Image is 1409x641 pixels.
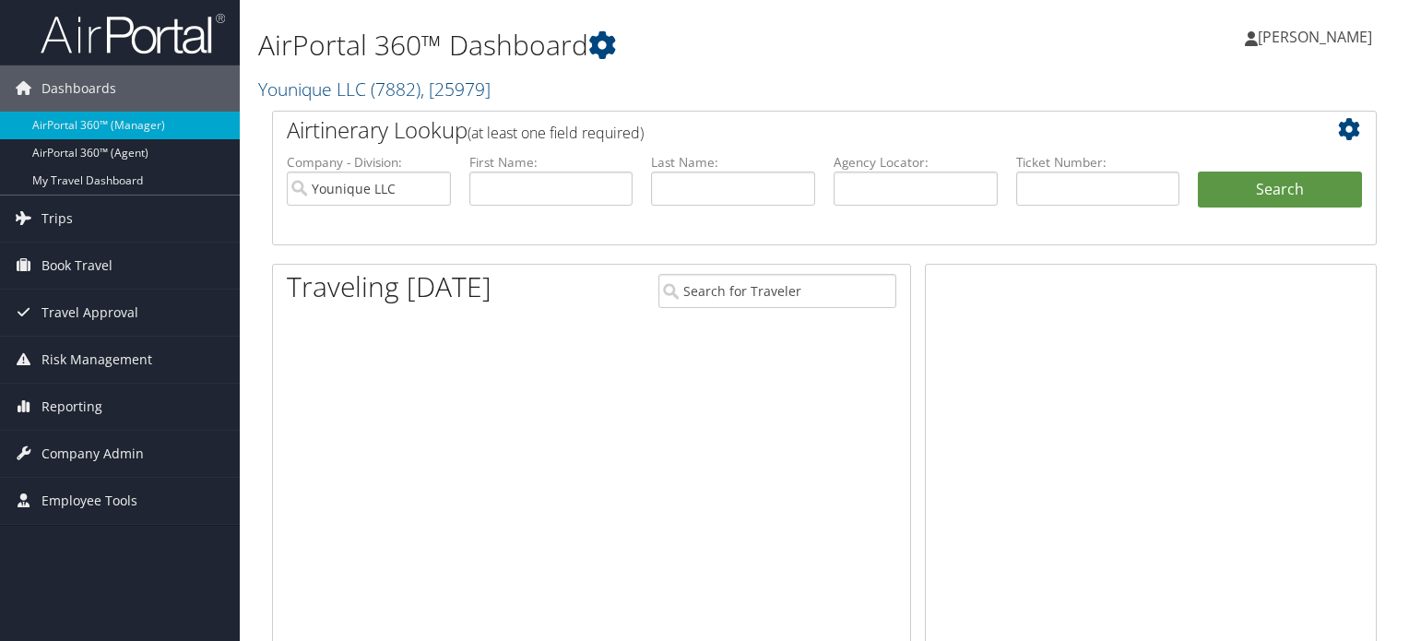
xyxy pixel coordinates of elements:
a: [PERSON_NAME] [1245,9,1391,65]
a: Younique LLC [258,77,491,101]
h1: Traveling [DATE] [287,267,491,306]
span: Book Travel [41,243,112,289]
span: Dashboards [41,65,116,112]
span: Risk Management [41,337,152,383]
img: airportal-logo.png [41,12,225,55]
label: Agency Locator: [834,153,998,172]
span: Trips [41,196,73,242]
span: Travel Approval [41,290,138,336]
span: (at least one field required) [468,123,644,143]
span: Employee Tools [41,478,137,524]
button: Search [1198,172,1362,208]
span: [PERSON_NAME] [1258,27,1372,47]
label: First Name: [469,153,633,172]
label: Company - Division: [287,153,451,172]
label: Ticket Number: [1016,153,1180,172]
label: Last Name: [651,153,815,172]
input: Search for Traveler [658,274,896,308]
span: ( 7882 ) [371,77,420,101]
span: Reporting [41,384,102,430]
span: , [ 25979 ] [420,77,491,101]
h2: Airtinerary Lookup [287,114,1270,146]
span: Company Admin [41,431,144,477]
h1: AirPortal 360™ Dashboard [258,26,1013,65]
